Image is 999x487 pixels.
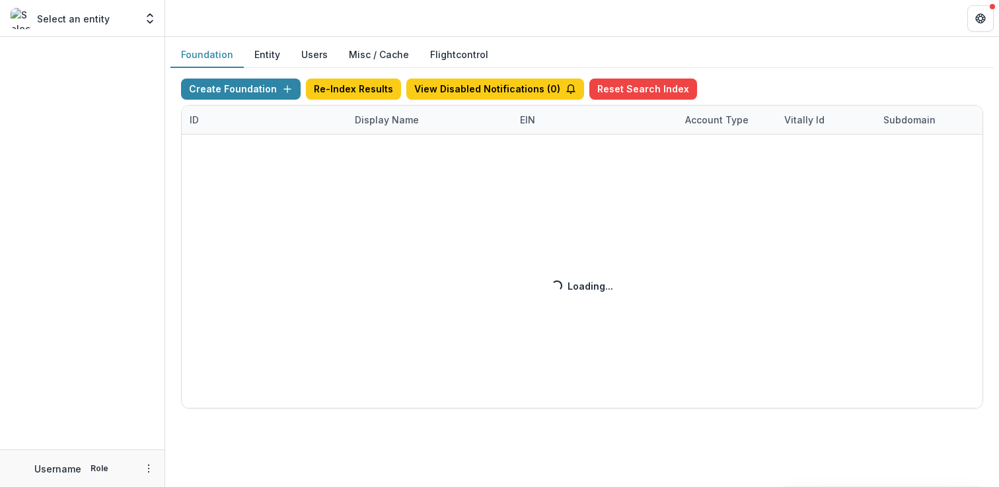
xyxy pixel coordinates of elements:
button: Misc / Cache [338,42,420,68]
button: Foundation [170,42,244,68]
img: Select an entity [11,8,32,29]
a: Flightcontrol [430,48,488,61]
button: More [141,461,157,476]
p: Username [34,462,81,476]
p: Role [87,463,112,474]
button: Users [291,42,338,68]
button: Entity [244,42,291,68]
button: Get Help [967,5,994,32]
p: Select an entity [37,12,110,26]
button: Open entity switcher [141,5,159,32]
